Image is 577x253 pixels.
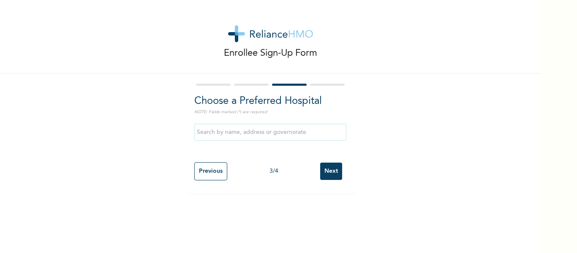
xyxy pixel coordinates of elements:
p: Enrollee Sign-Up Form [224,46,317,60]
p: NOTE: Fields marked (*) are required [194,109,346,115]
h2: Choose a Preferred Hospital [194,94,346,109]
input: Search by name, address or governorate [194,124,346,141]
input: Previous [194,162,227,180]
div: 3 / 4 [227,167,320,176]
img: logo [228,25,313,42]
input: Next [320,163,342,180]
